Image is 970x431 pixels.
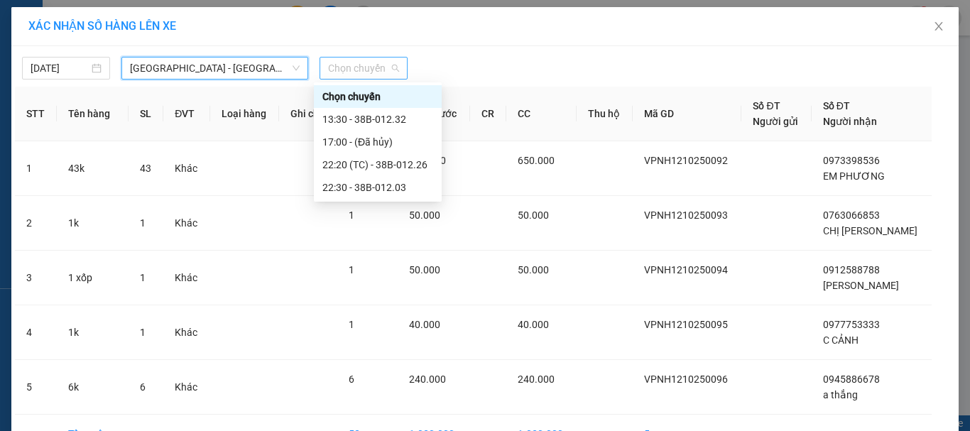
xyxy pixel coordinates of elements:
span: Số ĐT [753,100,780,111]
span: 6 [140,381,146,393]
span: 0977753333 [823,319,880,330]
td: 43k [57,141,129,196]
span: Số ĐT [823,100,850,111]
span: 1 [140,327,146,338]
td: Khác [163,251,210,305]
td: 5 [15,360,57,415]
th: ĐVT [163,87,210,141]
span: close [933,21,944,32]
span: [PERSON_NAME] [823,280,899,291]
th: Thu hộ [577,87,633,141]
span: CHỊ [PERSON_NAME] [823,225,917,236]
div: 22:20 (TC) - 38B-012.26 [322,157,433,173]
th: Tên hàng [57,87,129,141]
li: Số [GEOGRAPHIC_DATA][PERSON_NAME], P. [GEOGRAPHIC_DATA] [133,35,594,53]
span: EM PHƯƠNG [823,170,885,182]
td: 1k [57,305,129,360]
th: CR [470,87,506,141]
span: 1 [140,217,146,229]
span: 40.000 [518,319,549,330]
th: STT [15,87,57,141]
span: C CẢNH [823,334,859,346]
li: Hotline: 0981127575, 0981347575, 19009067 [133,53,594,70]
span: 0763066853 [823,209,880,221]
th: Ghi chú [279,87,337,141]
span: VPNH1210250094 [644,264,728,275]
span: VPNH1210250093 [644,209,728,221]
span: VPNH1210250092 [644,155,728,166]
th: Mã GD [633,87,742,141]
th: Loại hàng [210,87,279,141]
span: 50.000 [409,209,440,221]
span: 240.000 [409,373,446,385]
span: 1 [349,264,354,275]
span: 1 [349,319,354,330]
div: 22:30 - 38B-012.03 [322,180,433,195]
div: 17:00 - (Đã hủy) [322,134,433,150]
span: 50.000 [518,264,549,275]
span: down [292,64,300,72]
td: 6k [57,360,129,415]
span: 1 [349,209,354,221]
span: 0912588788 [823,264,880,275]
span: 50.000 [409,264,440,275]
span: Chọn chuyến [328,58,399,79]
span: Người gửi [753,116,798,127]
span: 6 [349,373,354,385]
span: 650.000 [518,155,555,166]
button: Close [919,7,959,47]
td: 1k [57,196,129,251]
div: 13:30 - 38B-012.32 [322,111,433,127]
td: Khác [163,305,210,360]
td: 2 [15,196,57,251]
td: Khác [163,141,210,196]
span: Hà Nội - Hà Tĩnh [130,58,300,79]
img: logo.jpg [18,18,89,89]
td: Khác [163,360,210,415]
th: SL [129,87,163,141]
span: 1 [140,272,146,283]
th: CC [506,87,576,141]
td: 3 [15,251,57,305]
span: 43 [140,163,151,174]
td: Khác [163,196,210,251]
span: XÁC NHẬN SỐ HÀNG LÊN XE [28,19,176,33]
td: 1 [15,141,57,196]
span: 0973398536 [823,155,880,166]
span: Người nhận [823,116,877,127]
div: Chọn chuyến [314,85,442,108]
span: 40.000 [409,319,440,330]
span: VPNH1210250095 [644,319,728,330]
input: 12/10/2025 [31,60,89,76]
b: GỬI : VP [PERSON_NAME] [18,103,248,126]
span: VPNH1210250096 [644,373,728,385]
span: a thắng [823,389,858,400]
span: 50.000 [518,209,549,221]
td: 4 [15,305,57,360]
td: 1 xốp [57,251,129,305]
div: Chọn chuyến [322,89,433,104]
span: 0945886678 [823,373,880,385]
span: 240.000 [518,373,555,385]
